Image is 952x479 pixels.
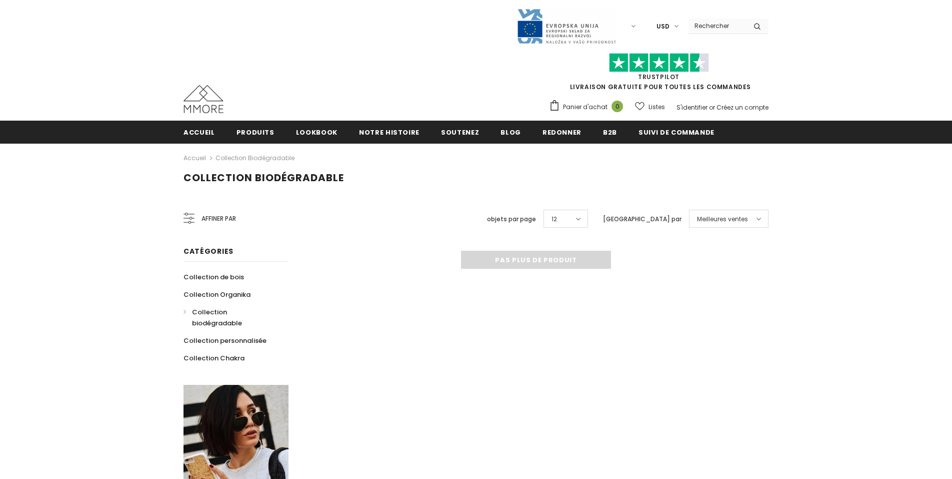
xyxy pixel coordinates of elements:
a: Créez un compte [716,103,768,112]
a: Redonner [542,121,581,143]
span: Collection Chakra [183,353,244,363]
label: [GEOGRAPHIC_DATA] par [603,214,681,224]
span: Listes [648,102,665,112]
img: Javni Razpis [516,8,616,45]
a: Collection personnalisée [183,332,266,349]
span: or [709,103,715,112]
a: Javni Razpis [516,22,616,30]
a: Collection Organika [183,286,250,303]
span: 0 [611,101,623,112]
a: Blog [500,121,521,143]
span: Affiner par [201,213,236,224]
span: Catégories [183,246,233,256]
a: Collection de bois [183,268,244,286]
a: Panier d'achat 0 [549,100,628,115]
a: Collection biodégradable [183,303,277,332]
a: soutenez [441,121,479,143]
span: Meilleures ventes [697,214,748,224]
span: 12 [551,214,557,224]
span: USD [656,22,669,32]
a: TrustPilot [638,73,679,81]
a: Suivi de commande [638,121,714,143]
span: B2B [603,128,617,137]
span: Collection de bois [183,272,244,282]
input: Search Site [688,19,746,33]
span: Produits [236,128,274,137]
span: Lookbook [296,128,337,137]
span: Collection Organika [183,290,250,299]
span: Collection biodégradable [183,171,344,185]
span: Redonner [542,128,581,137]
a: Accueil [183,121,215,143]
span: Accueil [183,128,215,137]
a: B2B [603,121,617,143]
img: Faites confiance aux étoiles pilotes [609,53,709,73]
span: Blog [500,128,521,137]
a: Listes [635,98,665,116]
span: Collection biodégradable [192,307,242,328]
img: Cas MMORE [183,85,223,113]
span: soutenez [441,128,479,137]
a: Collection biodégradable [215,154,294,162]
span: LIVRAISON GRATUITE POUR TOUTES LES COMMANDES [549,58,768,91]
a: Accueil [183,152,206,164]
a: Lookbook [296,121,337,143]
span: Panier d'achat [563,102,607,112]
a: Collection Chakra [183,349,244,367]
a: Notre histoire [359,121,419,143]
span: Suivi de commande [638,128,714,137]
a: Produits [236,121,274,143]
label: objets par page [487,214,536,224]
span: Collection personnalisée [183,336,266,345]
span: Notre histoire [359,128,419,137]
a: S'identifier [676,103,707,112]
